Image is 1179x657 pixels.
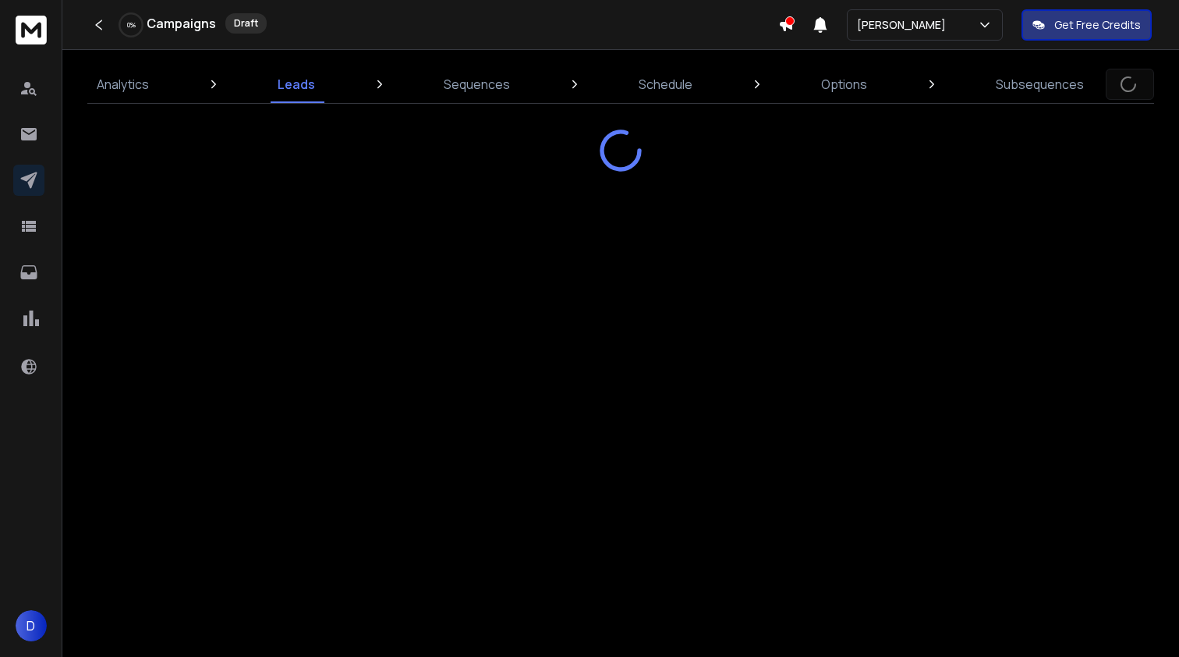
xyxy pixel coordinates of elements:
p: Analytics [97,75,149,94]
a: Schedule [629,66,702,103]
a: Options [812,66,876,103]
p: Leads [278,75,315,94]
p: Subsequences [996,75,1084,94]
p: Schedule [639,75,692,94]
p: Options [821,75,867,94]
p: [PERSON_NAME] [857,17,952,33]
a: Analytics [87,66,158,103]
button: D [16,610,47,641]
a: Leads [268,66,324,103]
a: Subsequences [986,66,1093,103]
div: Draft [225,13,267,34]
p: Sequences [444,75,510,94]
p: Get Free Credits [1054,17,1141,33]
h1: Campaigns [147,14,216,33]
button: Get Free Credits [1021,9,1152,41]
p: 0 % [127,20,136,30]
a: Sequences [434,66,519,103]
